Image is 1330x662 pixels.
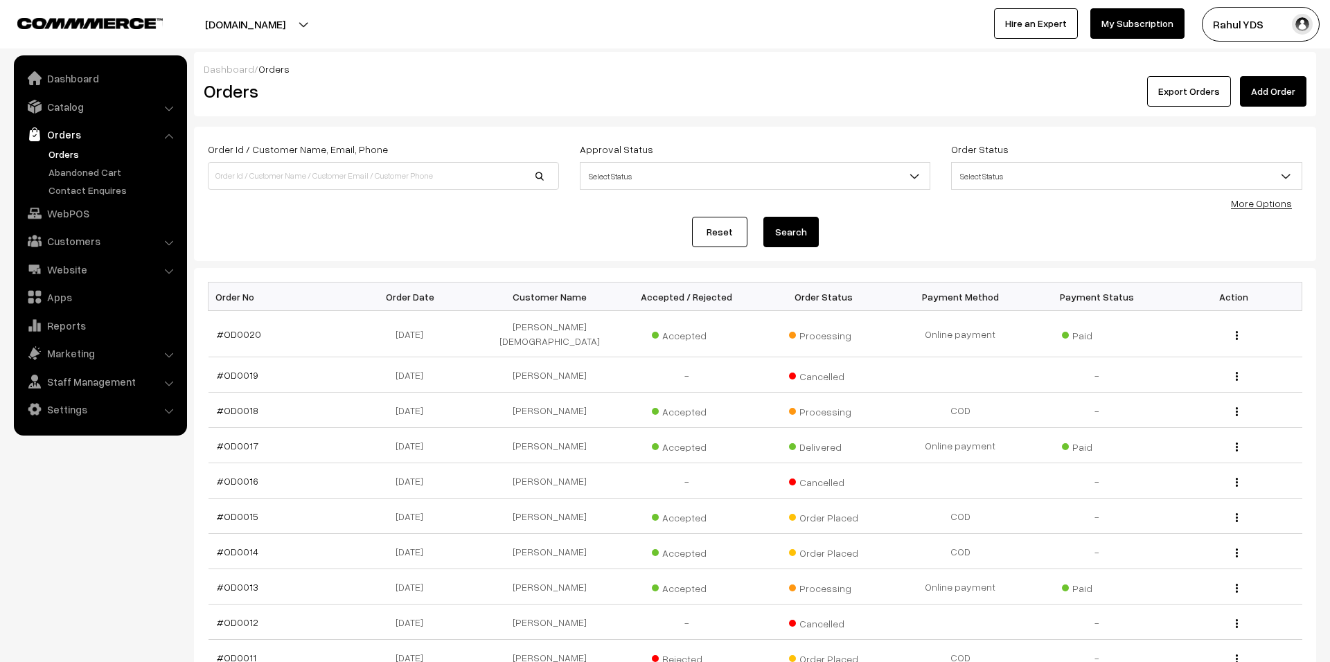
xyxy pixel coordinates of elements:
span: Paid [1062,325,1131,343]
img: user [1292,14,1313,35]
td: [PERSON_NAME] [481,605,618,640]
img: Menu [1236,442,1238,451]
th: Order Date [345,283,481,311]
a: My Subscription [1090,8,1185,39]
span: Select Status [951,162,1302,190]
td: [PERSON_NAME] [481,428,618,463]
button: Rahul YDS [1202,7,1320,42]
span: Accepted [652,401,721,419]
img: Menu [1236,331,1238,340]
span: Orders [258,63,290,75]
a: Settings [17,397,182,422]
td: Online payment [892,428,1028,463]
span: Processing [789,401,858,419]
a: Website [17,257,182,282]
img: Menu [1236,584,1238,593]
a: Add Order [1240,76,1306,107]
a: Orders [45,147,182,161]
a: COMMMERCE [17,14,139,30]
th: Action [1165,283,1302,311]
span: Accepted [652,436,721,454]
img: Menu [1236,513,1238,522]
span: Processing [789,578,858,596]
td: - [619,605,755,640]
a: Apps [17,285,182,310]
td: - [1029,357,1165,393]
span: Accepted [652,578,721,596]
a: Dashboard [204,63,254,75]
a: Catalog [17,94,182,119]
td: [DATE] [345,311,481,357]
td: - [1029,499,1165,534]
th: Payment Method [892,283,1028,311]
td: - [619,357,755,393]
img: Menu [1236,407,1238,416]
div: / [204,62,1306,76]
span: Order Placed [789,507,858,525]
img: Menu [1236,372,1238,381]
a: Reset [692,217,747,247]
input: Order Id / Customer Name / Customer Email / Customer Phone [208,162,559,190]
td: Online payment [892,311,1028,357]
a: #OD0018 [217,404,258,416]
td: [PERSON_NAME] [481,499,618,534]
td: [DATE] [345,605,481,640]
span: Order Placed [789,542,858,560]
span: Select Status [580,162,931,190]
button: [DOMAIN_NAME] [157,7,334,42]
span: Select Status [580,164,930,188]
span: Paid [1062,578,1131,596]
td: Online payment [892,569,1028,605]
a: More Options [1231,197,1292,209]
a: Hire an Expert [994,8,1078,39]
a: Contact Enquires [45,183,182,197]
td: [DATE] [345,393,481,428]
a: #OD0016 [217,475,258,487]
th: Order Status [755,283,892,311]
a: #OD0015 [217,510,258,522]
td: [DATE] [345,569,481,605]
h2: Orders [204,80,558,102]
td: [PERSON_NAME] [481,357,618,393]
td: [DATE] [345,499,481,534]
td: COD [892,393,1028,428]
td: COD [892,534,1028,569]
span: Cancelled [789,472,858,490]
a: Staff Management [17,369,182,394]
a: WebPOS [17,201,182,226]
span: Accepted [652,325,721,343]
th: Customer Name [481,283,618,311]
td: [PERSON_NAME] [481,569,618,605]
span: Processing [789,325,858,343]
td: - [1029,605,1165,640]
a: Dashboard [17,66,182,91]
td: [DATE] [345,534,481,569]
label: Approval Status [580,142,653,156]
img: COMMMERCE [17,18,163,28]
th: Payment Status [1029,283,1165,311]
a: #OD0019 [217,369,258,381]
a: #OD0017 [217,440,258,451]
a: #OD0012 [217,616,258,628]
span: Select Status [952,164,1302,188]
a: #OD0014 [217,546,258,557]
a: Abandoned Cart [45,165,182,179]
span: Cancelled [789,613,858,631]
a: #OD0013 [217,581,258,593]
th: Accepted / Rejected [619,283,755,311]
img: Menu [1236,619,1238,628]
td: [DATE] [345,463,481,499]
img: Menu [1236,548,1238,557]
a: #OD0020 [217,328,261,340]
td: - [1029,463,1165,499]
label: Order Id / Customer Name, Email, Phone [208,142,388,156]
span: Accepted [652,507,721,525]
th: Order No [209,283,345,311]
td: - [619,463,755,499]
button: Export Orders [1147,76,1231,107]
td: - [1029,393,1165,428]
span: Cancelled [789,366,858,384]
span: Accepted [652,542,721,560]
button: Search [763,217,819,247]
a: Customers [17,229,182,253]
